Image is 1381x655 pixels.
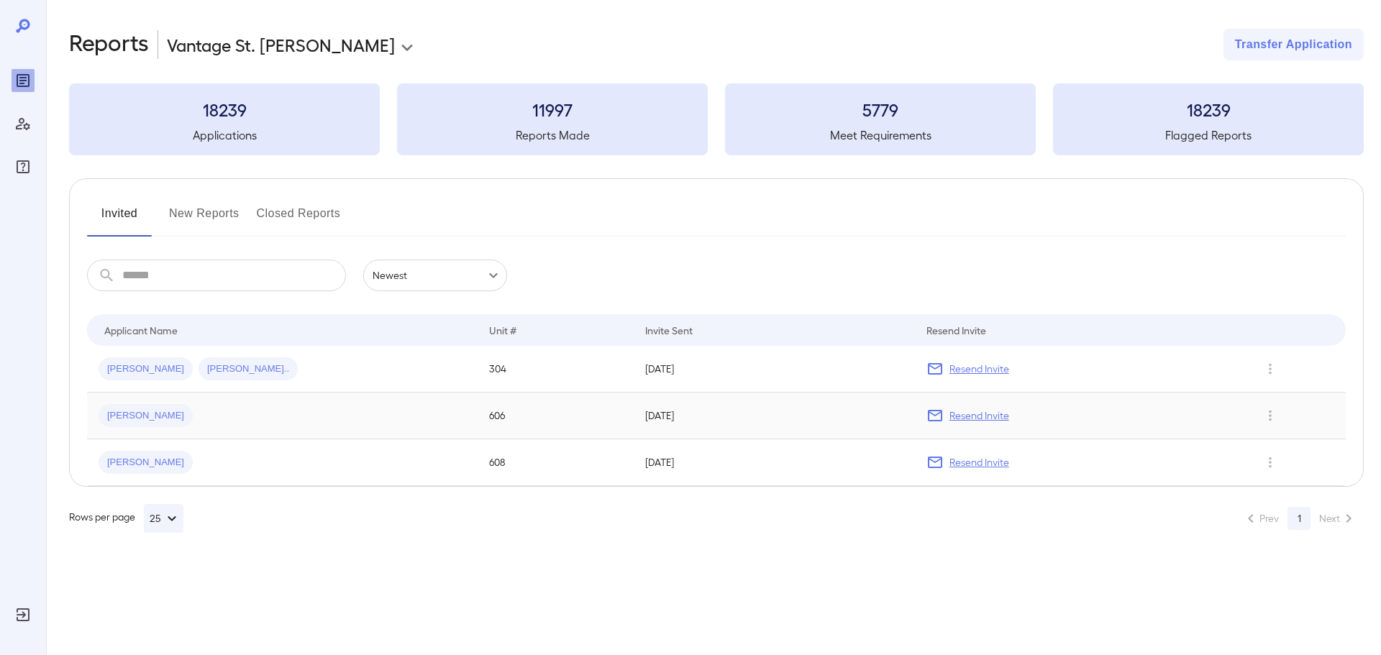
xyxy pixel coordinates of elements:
[69,98,380,121] h3: 18239
[1259,404,1282,427] button: Row Actions
[478,393,634,439] td: 606
[634,346,915,393] td: [DATE]
[949,455,1009,470] p: Resend Invite
[99,362,193,376] span: [PERSON_NAME]
[99,456,193,470] span: [PERSON_NAME]
[926,321,986,339] div: Resend Invite
[99,409,193,423] span: [PERSON_NAME]
[1259,357,1282,380] button: Row Actions
[199,362,298,376] span: [PERSON_NAME]..
[257,202,341,237] button: Closed Reports
[1053,98,1364,121] h3: 18239
[478,439,634,486] td: 608
[634,393,915,439] td: [DATE]
[12,603,35,626] div: Log Out
[144,504,183,533] button: 25
[1223,29,1364,60] button: Transfer Application
[949,362,1009,376] p: Resend Invite
[69,127,380,144] h5: Applications
[12,69,35,92] div: Reports
[104,321,178,339] div: Applicant Name
[87,202,152,237] button: Invited
[69,29,149,60] h2: Reports
[725,127,1036,144] h5: Meet Requirements
[1259,451,1282,474] button: Row Actions
[1236,507,1364,530] nav: pagination navigation
[69,83,1364,155] summary: 18239Applications11997Reports Made5779Meet Requirements18239Flagged Reports
[489,321,516,339] div: Unit #
[949,408,1009,423] p: Resend Invite
[397,98,708,121] h3: 11997
[363,260,507,291] div: Newest
[634,439,915,486] td: [DATE]
[69,504,183,533] div: Rows per page
[169,202,240,237] button: New Reports
[12,155,35,178] div: FAQ
[167,33,395,56] p: Vantage St. [PERSON_NAME]
[725,98,1036,121] h3: 5779
[645,321,693,339] div: Invite Sent
[1053,127,1364,144] h5: Flagged Reports
[1287,507,1311,530] button: page 1
[12,112,35,135] div: Manage Users
[478,346,634,393] td: 304
[397,127,708,144] h5: Reports Made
